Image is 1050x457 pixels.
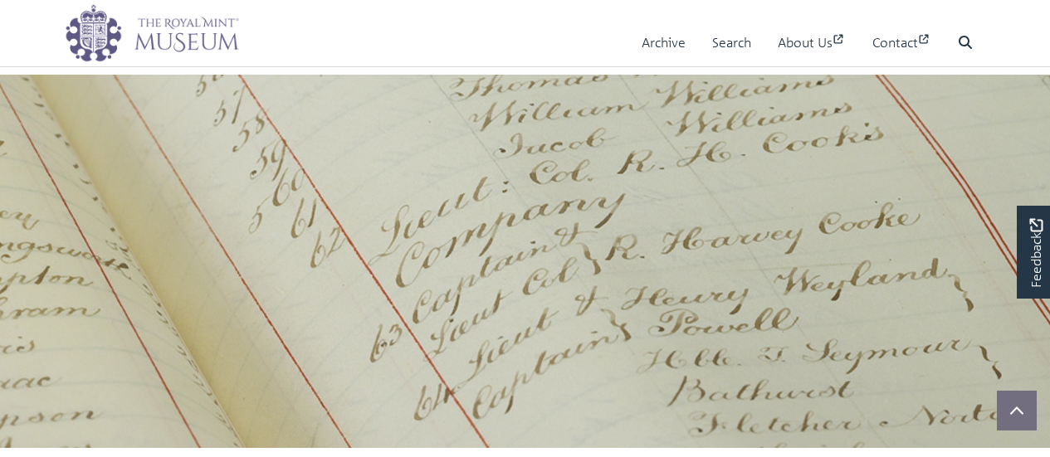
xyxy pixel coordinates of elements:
a: Would you like to provide feedback? [1017,206,1050,299]
img: logo_wide.png [65,4,239,62]
span: Feedback [1026,218,1046,287]
a: Archive [642,19,686,66]
button: Scroll to top [997,391,1037,430]
a: Search [712,19,751,66]
a: About Us [778,19,846,66]
a: Contact [872,19,931,66]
